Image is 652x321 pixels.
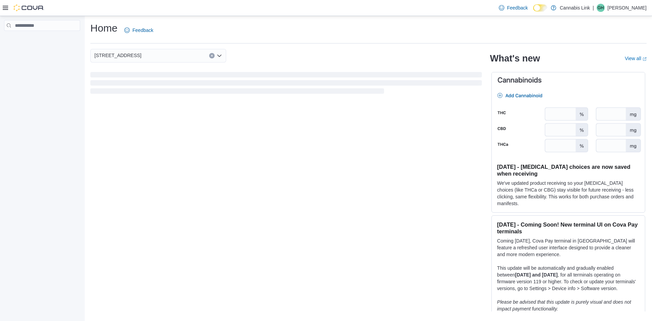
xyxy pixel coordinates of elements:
button: Clear input [209,53,215,58]
h2: What's new [490,53,540,64]
strong: [DATE] and [DATE] [515,272,558,278]
input: Dark Mode [533,4,547,12]
div: Grace Hurl [597,4,605,12]
h1: Home [90,21,117,35]
p: Coming [DATE], Cova Pay terminal in [GEOGRAPHIC_DATA] will feature a refreshed user interface des... [497,237,639,258]
p: This update will be automatically and gradually enabled between , for all terminals operating on ... [497,265,639,292]
p: [PERSON_NAME] [608,4,647,12]
span: Loading [90,73,482,95]
span: Feedback [507,4,528,11]
span: GH [598,4,604,12]
p: | [593,4,594,12]
h3: [DATE] - [MEDICAL_DATA] choices are now saved when receiving [497,163,639,177]
a: Feedback [496,1,530,15]
a: View allExternal link [625,56,647,61]
p: Cannabis Link [560,4,590,12]
svg: External link [642,57,647,61]
em: Please be advised that this update is purely visual and does not impact payment functionality. [497,299,631,311]
img: Cova [14,4,44,11]
h3: [DATE] - Coming Soon! New terminal UI on Cova Pay terminals [497,221,639,235]
a: Feedback [122,23,156,37]
button: Open list of options [217,53,222,58]
span: [STREET_ADDRESS] [94,51,141,59]
span: Feedback [132,27,153,34]
p: We've updated product receiving so your [MEDICAL_DATA] choices (like THCa or CBG) stay visible fo... [497,180,639,207]
nav: Complex example [4,32,80,49]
